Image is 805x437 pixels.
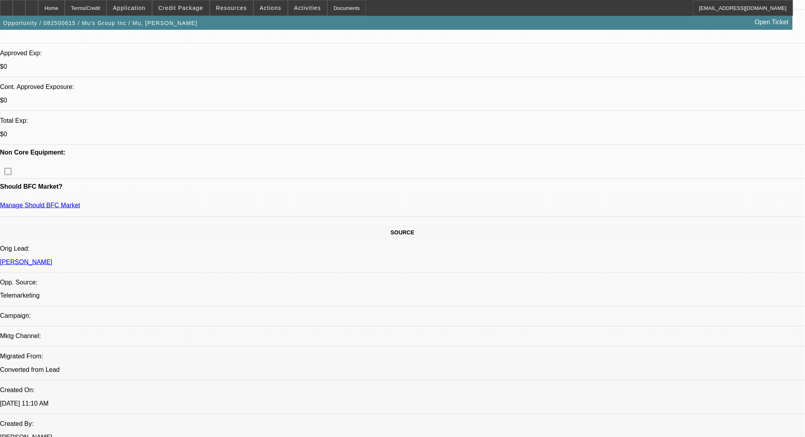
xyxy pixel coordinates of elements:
[260,5,282,11] span: Actions
[752,15,792,29] a: Open Ticket
[288,0,327,15] button: Activities
[254,0,288,15] button: Actions
[210,0,253,15] button: Resources
[216,5,247,11] span: Resources
[153,0,209,15] button: Credit Package
[113,5,145,11] span: Application
[158,5,203,11] span: Credit Package
[391,229,415,236] span: SOURCE
[107,0,151,15] button: Application
[3,20,197,26] span: Opportunity / 082500615 / Mu's Group Inc / Mu, [PERSON_NAME]
[294,5,321,11] span: Activities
